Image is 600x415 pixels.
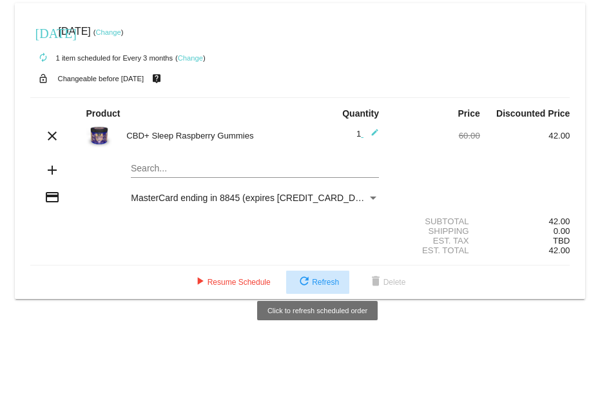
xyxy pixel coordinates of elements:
[120,131,300,140] div: CBD+ Sleep Raspberry Gummies
[390,246,480,255] div: Est. Total
[363,128,379,144] mat-icon: edit
[286,271,349,294] button: Refresh
[30,54,173,62] small: 1 item scheduled for Every 3 months
[86,122,112,148] img: JustCBD_CBD_SLEEP_RaspBerries_16oz_650X650-Render.jpg
[131,164,379,174] input: Search...
[458,108,480,119] strong: Price
[368,278,406,287] span: Delete
[35,50,51,66] mat-icon: autorenew
[480,217,570,226] div: 42.00
[480,131,570,140] div: 42.00
[390,131,480,140] div: 60.00
[35,24,51,40] mat-icon: [DATE]
[342,108,379,119] strong: Quantity
[296,278,339,287] span: Refresh
[175,54,206,62] small: ( )
[358,271,416,294] button: Delete
[553,236,570,246] span: TBD
[149,70,164,87] mat-icon: live_help
[296,275,312,290] mat-icon: refresh
[554,226,570,236] span: 0.00
[178,54,203,62] a: Change
[95,28,121,36] a: Change
[182,271,281,294] button: Resume Schedule
[390,217,480,226] div: Subtotal
[356,129,379,139] span: 1
[496,108,570,119] strong: Discounted Price
[93,28,124,36] small: ( )
[44,189,60,205] mat-icon: credit_card
[192,275,208,290] mat-icon: play_arrow
[58,75,144,82] small: Changeable before [DATE]
[192,278,271,287] span: Resume Schedule
[35,70,51,87] mat-icon: lock_open
[86,108,121,119] strong: Product
[368,275,383,290] mat-icon: delete
[548,246,570,255] span: 42.00
[390,226,480,236] div: Shipping
[131,193,379,203] mat-select: Payment Method
[131,193,377,203] span: MasterCard ending in 8845 (expires [CREDIT_CARD_DATA])
[44,162,60,178] mat-icon: add
[44,128,60,144] mat-icon: clear
[58,26,90,37] span: [DATE]
[390,236,480,246] div: Est. Tax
